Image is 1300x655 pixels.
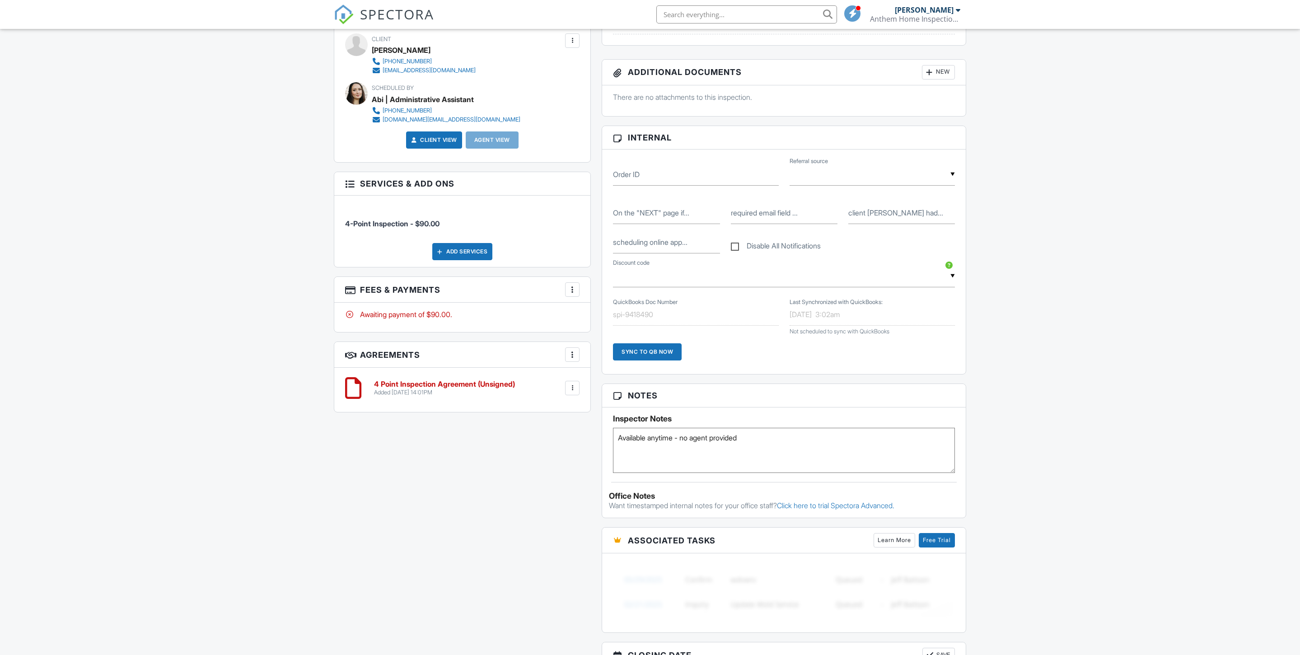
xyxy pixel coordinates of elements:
div: [DOMAIN_NAME][EMAIL_ADDRESS][DOMAIN_NAME] [383,116,520,123]
div: [PHONE_NUMBER] [383,107,432,114]
label: QuickBooks Doc Number [613,298,678,306]
h5: Inspector Notes [613,414,955,423]
input: required email field for CLIENT as follows: noemail@clientfirstname.clientlastname.com. For examp... [731,202,837,224]
input: scheduling online appointment, when CLIENT has no email. [613,231,720,253]
label: Last Synchronized with QuickBooks: [790,298,883,306]
a: Free Trial [919,533,955,547]
a: [EMAIL_ADDRESS][DOMAIN_NAME] [372,66,476,75]
div: [EMAIL_ADDRESS][DOMAIN_NAME] [383,67,476,74]
p: There are no attachments to this inspection. [613,92,955,102]
span: Associated Tasks [628,534,715,547]
label: Order ID [613,169,640,179]
div: Add Services [432,243,492,260]
label: Disable All Notifications [731,242,821,253]
div: [PHONE_NUMBER] [383,58,432,65]
label: scheduling online appointment, when CLIENT has no email. [613,237,687,247]
h3: Fees & Payments [334,277,590,303]
span: Not scheduled to sync with QuickBooks [790,328,889,335]
div: Office Notes [609,491,959,501]
label: required email field for CLIENT as follows: noemail@clientfirstname.clientlastname.com. For examp... [731,208,798,218]
label: Referral source [790,157,828,165]
label: client John Smith had no email, "noemail@john.smith.com" would be the best entry to move forward in [848,208,943,218]
div: Sync to QB Now [613,343,682,360]
label: Discount code [613,259,650,267]
a: Client View [409,136,457,145]
h3: Notes [602,384,966,407]
a: Learn More [874,533,915,547]
div: Abi | Administrative Assistant [372,93,474,106]
div: New [922,65,955,80]
div: Anthem Home Inspections [870,14,960,23]
img: The Best Home Inspection Software - Spectora [334,5,354,24]
div: [PERSON_NAME] [895,5,954,14]
span: Scheduled By [372,84,414,91]
div: Awaiting payment of $90.00. [345,309,580,319]
li: Service: 4-Point Inspection [345,202,580,236]
a: [DOMAIN_NAME][EMAIL_ADDRESS][DOMAIN_NAME] [372,115,520,124]
a: Click here to trial Spectora Advanced. [777,501,894,510]
textarea: Available anytime - no agent provided [613,428,955,473]
h3: Agreements [334,342,590,368]
h3: Additional Documents [602,60,966,85]
h3: Internal [602,126,966,150]
label: On the "NEXT" page if NO EMAIL is available for CLIENT it is recommended to provide entry in [613,208,689,218]
span: SPECTORA [360,5,434,23]
p: Want timestamped internal notes for your office staff? [609,501,959,510]
img: blurred-tasks-251b60f19c3f713f9215ee2a18cbf2105fc2d72fcd585247cf5e9ec0c957c1dd.png [613,560,955,623]
h6: 4 Point Inspection Agreement (Unsigned) [374,380,515,388]
input: On the "NEXT" page if NO EMAIL is available for CLIENT it is recommended to provide entry in [613,202,720,224]
span: Client [372,36,391,42]
h3: Services & Add ons [334,172,590,196]
a: SPECTORA [334,12,434,31]
span: 4-Point Inspection - $90.00 [345,219,440,228]
a: [PHONE_NUMBER] [372,57,476,66]
div: [PERSON_NAME] [372,43,430,57]
input: Search everything... [656,5,837,23]
input: client John Smith had no email, "noemail@john.smith.com" would be the best entry to move forward in [848,202,955,224]
div: Added [DATE] 14:01PM [374,389,515,396]
a: [PHONE_NUMBER] [372,106,520,115]
a: 4 Point Inspection Agreement (Unsigned) Added [DATE] 14:01PM [374,380,515,396]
